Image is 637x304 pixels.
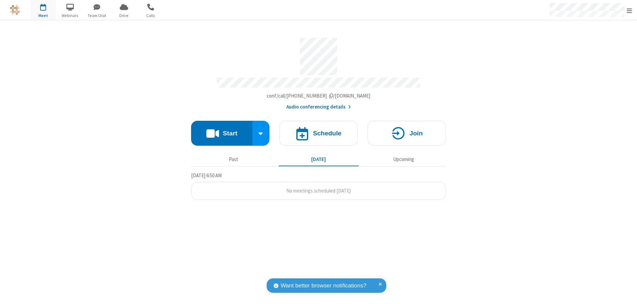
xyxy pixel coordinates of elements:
[85,13,109,19] span: Team Chat
[281,281,366,290] span: Want better browser notifications?
[286,188,351,194] span: No meetings scheduled [DATE]
[223,130,237,136] h4: Start
[111,13,136,19] span: Drive
[58,13,83,19] span: Webinars
[191,172,446,200] section: Today's Meetings
[31,13,56,19] span: Meet
[191,172,222,179] span: [DATE] 6:50 AM
[368,121,446,146] button: Join
[313,130,341,136] h4: Schedule
[10,5,20,15] img: QA Selenium DO NOT DELETE OR CHANGE
[267,92,371,100] button: Copy my meeting room linkCopy my meeting room link
[279,153,359,166] button: [DATE]
[191,121,252,146] button: Start
[252,121,270,146] div: Start conference options
[286,103,351,111] button: Audio conferencing details
[194,153,274,166] button: Past
[267,93,371,99] span: Copy my meeting room link
[279,121,358,146] button: Schedule
[364,153,444,166] button: Upcoming
[191,33,446,111] section: Account details
[138,13,163,19] span: Calls
[409,130,423,136] h4: Join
